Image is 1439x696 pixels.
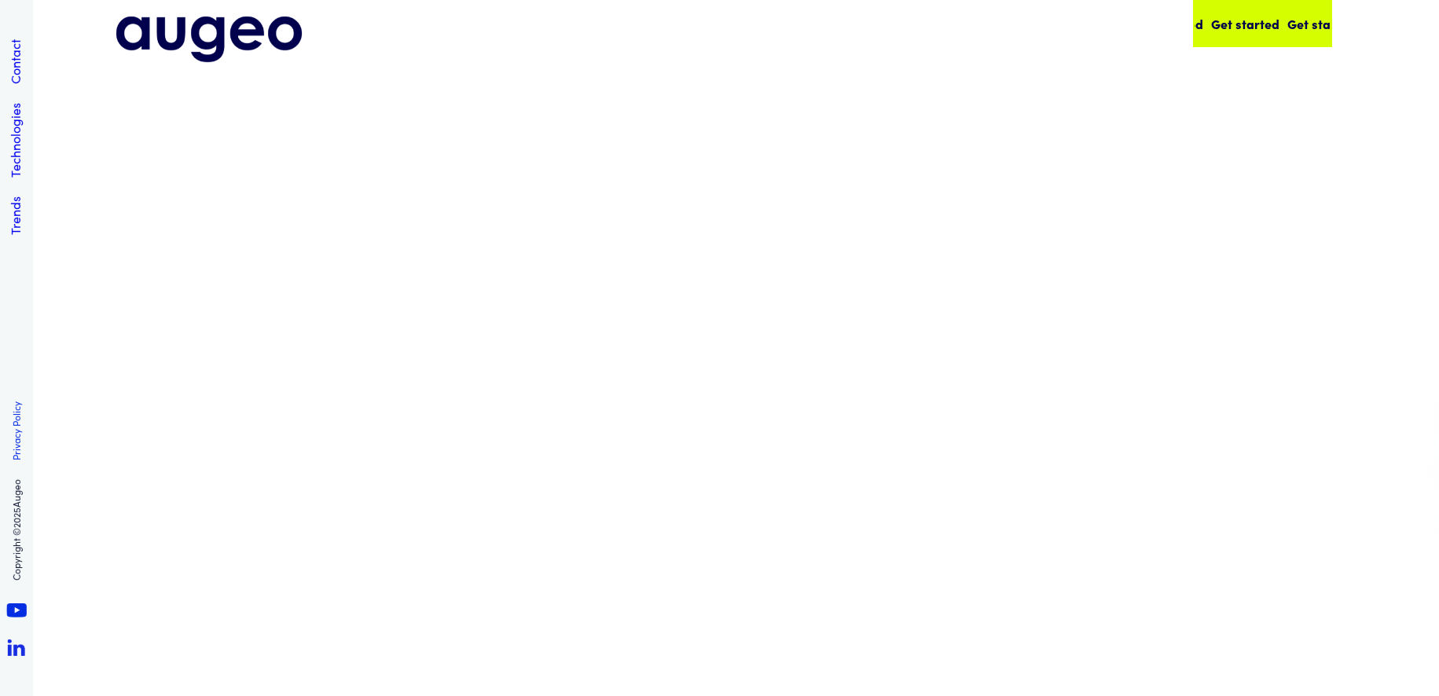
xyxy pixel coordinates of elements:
[6,39,24,84] a: Contact
[107,7,311,71] img: Augeo logo
[9,507,23,528] span: 2025
[6,103,24,178] a: Technologies
[10,401,23,460] a: Privacy Policy
[1208,14,1276,33] div: Get started
[1132,14,1200,33] div: Get started
[6,196,24,235] a: Trends
[1284,14,1353,33] div: Get started
[10,479,23,581] p: Copyright © Augeo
